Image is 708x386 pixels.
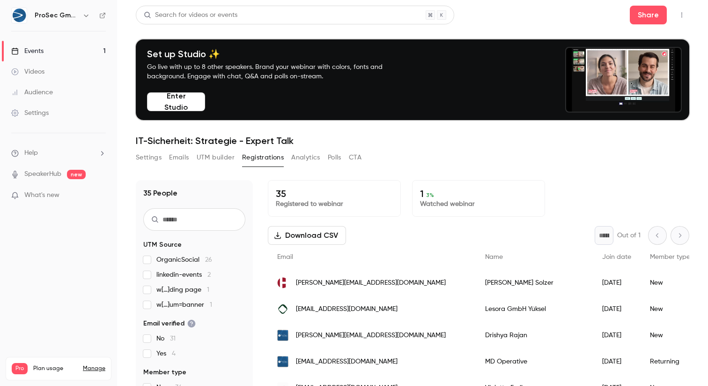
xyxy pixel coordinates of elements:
span: 2 [207,272,211,278]
button: Analytics [291,150,320,165]
li: help-dropdown-opener [11,148,106,158]
span: UTM Source [143,240,182,250]
span: 26 [205,257,212,263]
button: CTA [349,150,361,165]
span: 3 % [426,192,434,198]
span: [PERSON_NAME][EMAIL_ADDRESS][DOMAIN_NAME] [296,331,446,341]
div: New [641,270,700,296]
span: new [67,170,86,179]
div: [PERSON_NAME] Solzer [476,270,593,296]
button: Polls [328,150,341,165]
div: Drishya Rajan [476,322,593,348]
span: [PERSON_NAME][EMAIL_ADDRESS][DOMAIN_NAME] [296,278,446,288]
span: Yes [156,349,176,358]
span: [EMAIL_ADDRESS][DOMAIN_NAME] [296,357,398,367]
button: Settings [136,150,162,165]
h1: IT-Sicherheit: Strategie - Expert Talk [136,135,689,146]
div: MD Operative [476,348,593,375]
button: Emails [169,150,189,165]
img: lesora.de [277,303,288,315]
div: Events [11,46,44,56]
span: 1 [207,287,209,293]
span: 4 [172,350,176,357]
button: Download CSV [268,226,346,245]
div: New [641,322,700,348]
button: Enter Studio [147,92,205,111]
span: w[…]ding page [156,285,209,295]
img: prosec-networks.com [277,330,288,341]
span: Name [485,254,503,260]
button: UTM builder [197,150,235,165]
a: SpeakerHub [24,169,61,179]
span: Member type [650,254,690,260]
p: 35 [276,188,393,199]
span: Join date [602,254,631,260]
button: Share [630,6,667,24]
a: Manage [83,365,105,372]
button: Registrations [242,150,284,165]
span: w[…]um=banner [156,300,212,310]
span: Plan usage [33,365,77,372]
span: Help [24,148,38,158]
p: Registered to webinar [276,199,393,209]
span: Email verified [143,319,196,328]
span: No [156,334,176,343]
span: Email [277,254,293,260]
span: linkedin-events [156,270,211,280]
span: 1 [210,302,212,308]
h6: ProSec GmbH [35,11,79,20]
div: [DATE] [593,296,641,322]
div: Videos [11,67,44,76]
div: [DATE] [593,348,641,375]
div: Search for videos or events [144,10,237,20]
p: Go live with up to 8 other speakers. Brand your webinar with colors, fonts and background. Engage... [147,62,405,81]
div: Returning [641,348,700,375]
div: [DATE] [593,270,641,296]
p: Watched webinar [420,199,537,209]
span: [EMAIL_ADDRESS][DOMAIN_NAME] [296,304,398,314]
img: prosec-networks.com [277,356,288,367]
h1: 35 People [143,188,177,199]
div: Audience [11,88,53,97]
img: ProSec GmbH [12,8,27,23]
div: New [641,296,700,322]
iframe: Noticeable Trigger [95,191,106,200]
span: What's new [24,190,59,200]
h4: Set up Studio ✨ [147,48,405,60]
div: Settings [11,108,49,118]
div: Lesora GmbH Yüksel [476,296,593,322]
span: OrganicSocial [156,255,212,265]
span: Pro [12,363,28,374]
span: 31 [170,335,176,342]
p: Out of 1 [617,231,641,240]
img: horn-cosifan.de [277,277,288,288]
div: [DATE] [593,322,641,348]
p: 1 [420,188,537,199]
span: Member type [143,368,186,377]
